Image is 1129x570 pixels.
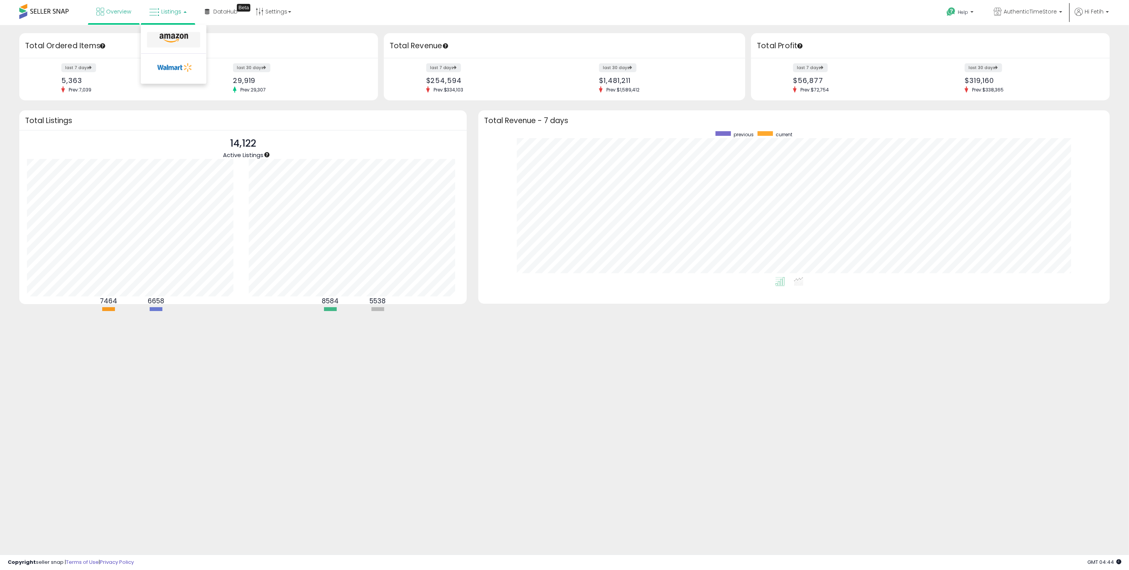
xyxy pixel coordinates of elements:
div: $254,594 [426,76,559,85]
div: $319,160 [965,76,1096,85]
p: 14,122 [223,136,263,151]
span: previous [734,131,754,138]
label: last 7 days [61,63,96,72]
div: Not Repriced [354,313,401,320]
label: last 7 days [426,63,461,72]
span: Help [958,9,968,15]
label: last 30 days [233,63,270,72]
span: Prev: $338,365 [968,86,1007,93]
span: Listings [161,8,181,15]
span: Prev: $72,754 [797,86,833,93]
div: Tooltip anchor [442,42,449,49]
span: Active Listings [223,151,263,159]
div: FBM [133,313,179,320]
b: 7464 [100,296,117,306]
h3: Total Profit [757,41,1104,51]
label: last 7 days [793,63,828,72]
a: Hi Fetih [1075,8,1109,25]
span: Prev: $334,103 [430,86,467,93]
div: 5,363 [61,76,193,85]
i: Get Help [946,7,956,17]
span: current [776,131,792,138]
label: last 30 days [599,63,636,72]
a: Help [940,1,981,25]
label: last 30 days [965,63,1002,72]
div: $1,481,211 [599,76,732,85]
b: 5538 [370,296,386,306]
div: Tooltip anchor [797,42,803,49]
span: Prev: 29,307 [236,86,270,93]
div: Repriced [307,313,353,320]
b: 6658 [148,296,164,306]
h3: Total Ordered Items [25,41,372,51]
div: Tooltip anchor [263,151,270,158]
span: Overview [106,8,131,15]
div: Tooltip anchor [237,4,250,12]
h3: Total Revenue [390,41,739,51]
div: FBA [85,313,132,320]
span: Prev: $1,589,412 [602,86,643,93]
span: DataHub [213,8,238,15]
h3: Total Revenue - 7 days [484,118,1104,123]
div: 29,919 [233,76,365,85]
b: 8584 [322,296,339,306]
span: AuthenticTimeStore [1004,8,1057,15]
h3: Total Listings [25,118,461,123]
span: Prev: 7,039 [65,86,95,93]
span: Hi Fetih [1085,8,1104,15]
div: Tooltip anchor [99,42,106,49]
div: $56,877 [793,76,925,85]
